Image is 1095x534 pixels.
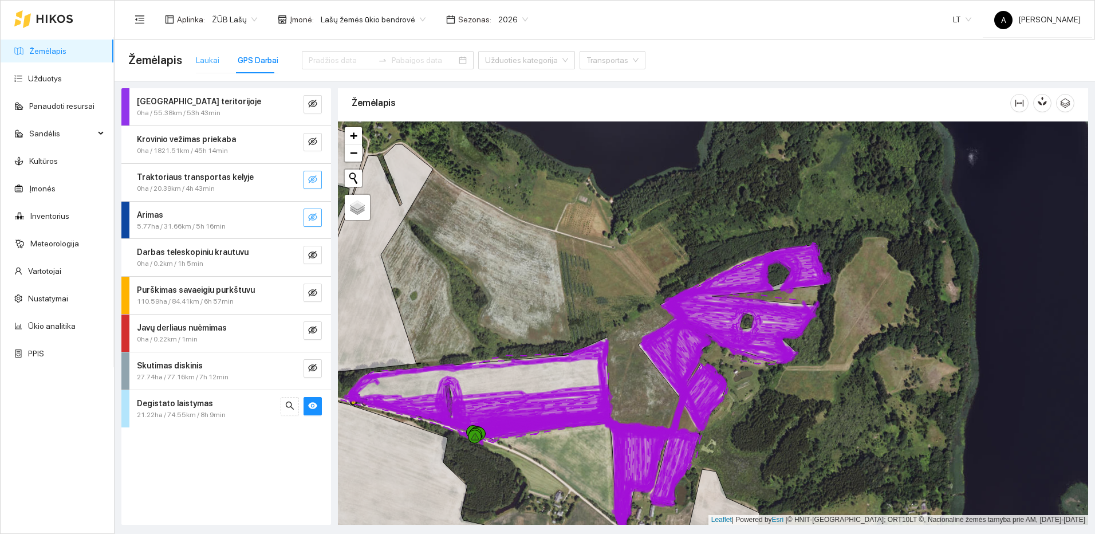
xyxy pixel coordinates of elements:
[446,15,455,24] span: calendar
[121,88,331,125] div: [GEOGRAPHIC_DATA] teritorijoje0ha / 55.38km / 53h 43mineye-invisible
[128,51,182,69] span: Žemėlapis
[137,285,255,295] strong: Purškimas savaeigiu purkštuvu
[345,127,362,144] a: Zoom in
[137,183,215,194] span: 0ha / 20.39km / 4h 43min
[121,164,331,201] div: Traktoriaus transportas kelyje0ha / 20.39km / 4h 43mineye-invisible
[121,202,331,239] div: Arimas5.77ha / 31.66km / 5h 16mineye-invisible
[308,325,317,336] span: eye-invisible
[304,321,322,340] button: eye-invisible
[137,399,213,408] strong: Degistato laistymas
[29,101,94,111] a: Panaudoti resursai
[308,363,317,374] span: eye-invisible
[308,137,317,148] span: eye-invisible
[137,135,236,144] strong: Krovinio vežimas priekaba
[137,410,226,421] span: 21.22ha / 74.55km / 8h 9min
[308,401,317,412] span: eye
[378,56,387,65] span: to
[304,246,322,264] button: eye-invisible
[29,46,66,56] a: Žemėlapis
[121,277,331,314] div: Purškimas savaeigiu purkštuvu110.59ha / 84.41km / 6h 57mineye-invisible
[137,146,228,156] span: 0ha / 1821.51km / 45h 14min
[137,296,234,307] span: 110.59ha / 84.41km / 6h 57min
[350,146,357,160] span: −
[350,128,357,143] span: +
[238,54,278,66] div: GPS Darbai
[994,15,1081,24] span: [PERSON_NAME]
[304,359,322,378] button: eye-invisible
[458,13,491,26] span: Sezonas :
[304,95,322,113] button: eye-invisible
[29,156,58,166] a: Kultūros
[1001,11,1006,29] span: A
[345,195,370,220] a: Layers
[290,13,314,26] span: Įmonė :
[121,315,331,352] div: Javų derliaus nuėmimas0ha / 0.22km / 1mineye-invisible
[29,122,94,145] span: Sandėlis
[29,184,56,193] a: Įmonės
[177,13,205,26] span: Aplinka :
[121,390,331,427] div: Degistato laistymas21.22ha / 74.55km / 8h 9minsearcheye
[378,56,387,65] span: swap-right
[772,516,784,524] a: Esri
[304,397,322,415] button: eye
[212,11,257,28] span: ŽŪB Lašų
[28,74,62,83] a: Užduotys
[137,221,226,232] span: 5.77ha / 31.66km / 5h 16min
[135,14,145,25] span: menu-fold
[28,321,76,331] a: Ūkio analitika
[28,266,61,276] a: Vartotojai
[786,516,787,524] span: |
[345,144,362,162] a: Zoom out
[498,11,528,28] span: 2026
[137,172,254,182] strong: Traktoriaus transportas kelyje
[137,361,203,370] strong: Skutimas diskinis
[321,11,426,28] span: Lašų žemės ūkio bendrovė
[128,8,151,31] button: menu-fold
[309,54,373,66] input: Pradžios data
[165,15,174,24] span: layout
[137,372,229,383] span: 27.74ha / 77.16km / 7h 12min
[121,126,331,163] div: Krovinio vežimas priekaba0ha / 1821.51km / 45h 14mineye-invisible
[121,239,331,276] div: Darbas teleskopiniu krautuvu0ha / 0.2km / 1h 5mineye-invisible
[352,87,1010,119] div: Žemėlapis
[30,239,79,248] a: Meteorologija
[711,516,732,524] a: Leaflet
[708,515,1088,525] div: | Powered by © HNIT-[GEOGRAPHIC_DATA]; ORT10LT ©, Nacionalinė žemės tarnyba prie AM, [DATE]-[DATE]
[953,11,971,28] span: LT
[345,170,362,187] button: Initiate a new search
[285,401,294,412] span: search
[30,211,69,221] a: Inventorius
[1011,99,1028,108] span: column-width
[308,175,317,186] span: eye-invisible
[304,133,322,151] button: eye-invisible
[308,288,317,299] span: eye-invisible
[308,213,317,223] span: eye-invisible
[304,209,322,227] button: eye-invisible
[281,397,299,415] button: search
[121,352,331,390] div: Skutimas diskinis27.74ha / 77.16km / 7h 12mineye-invisible
[28,294,68,303] a: Nustatymai
[1010,94,1029,112] button: column-width
[137,97,261,106] strong: [GEOGRAPHIC_DATA] teritorijoje
[137,334,198,345] span: 0ha / 0.22km / 1min
[137,248,249,257] strong: Darbas teleskopiniu krautuvu
[137,323,227,332] strong: Javų derliaus nuėmimas
[308,250,317,261] span: eye-invisible
[137,258,203,269] span: 0ha / 0.2km / 1h 5min
[137,108,220,119] span: 0ha / 55.38km / 53h 43min
[308,99,317,110] span: eye-invisible
[278,15,287,24] span: shop
[392,54,456,66] input: Pabaigos data
[304,284,322,302] button: eye-invisible
[28,349,44,358] a: PPIS
[137,210,163,219] strong: Arimas
[304,171,322,189] button: eye-invisible
[196,54,219,66] div: Laukai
